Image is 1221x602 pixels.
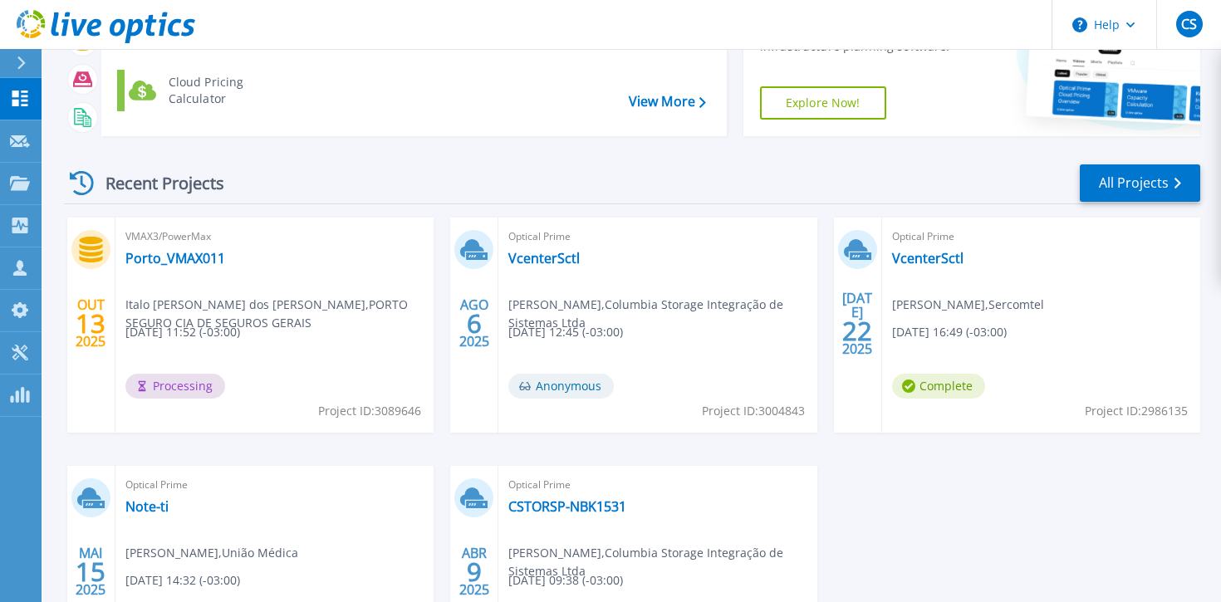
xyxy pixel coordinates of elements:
span: 15 [76,565,105,579]
div: OUT 2025 [75,293,106,354]
span: 13 [76,316,105,330]
span: [PERSON_NAME] , Sercomtel [892,296,1044,314]
span: [DATE] 16:49 (-03:00) [892,323,1007,341]
span: Project ID: 2986135 [1085,402,1188,420]
span: 9 [467,565,482,579]
span: [DATE] 14:32 (-03:00) [125,571,240,590]
span: [DATE] 11:52 (-03:00) [125,323,240,341]
span: [PERSON_NAME] , Columbia Storage Integração de Sistemas Ltda [508,296,816,332]
span: Italo [PERSON_NAME] dos [PERSON_NAME] , PORTO SEGURO CIA DE SEGUROS GERAIS [125,296,434,332]
span: 22 [842,324,872,338]
span: Optical Prime [125,476,424,494]
span: Anonymous [508,374,614,399]
div: [DATE] 2025 [841,293,873,354]
div: Cloud Pricing Calculator [160,74,283,107]
span: [DATE] 09:38 (-03:00) [508,571,623,590]
span: Optical Prime [508,476,807,494]
span: [DATE] 12:45 (-03:00) [508,323,623,341]
a: All Projects [1080,164,1200,202]
a: View More [629,94,706,110]
span: Optical Prime [508,228,807,246]
span: Complete [892,374,985,399]
div: Recent Projects [64,163,247,203]
span: CS [1181,17,1197,31]
a: Explore Now! [760,86,886,120]
span: Optical Prime [892,228,1190,246]
span: Project ID: 3004843 [702,402,805,420]
div: MAI 2025 [75,541,106,602]
a: Note-ti [125,498,169,515]
span: Project ID: 3089646 [318,402,421,420]
span: [PERSON_NAME] , União Médica [125,544,298,562]
a: Porto_VMAX011 [125,250,225,267]
div: AGO 2025 [458,293,490,354]
span: 6 [467,316,482,330]
a: VcenterSctl [892,250,964,267]
a: Cloud Pricing Calculator [117,70,287,111]
a: CSTORSP-NBK1531 [508,498,626,515]
a: VcenterSctl [508,250,580,267]
span: Processing [125,374,225,399]
div: ABR 2025 [458,541,490,602]
span: VMAX3/PowerMax [125,228,424,246]
span: [PERSON_NAME] , Columbia Storage Integração de Sistemas Ltda [508,544,816,580]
